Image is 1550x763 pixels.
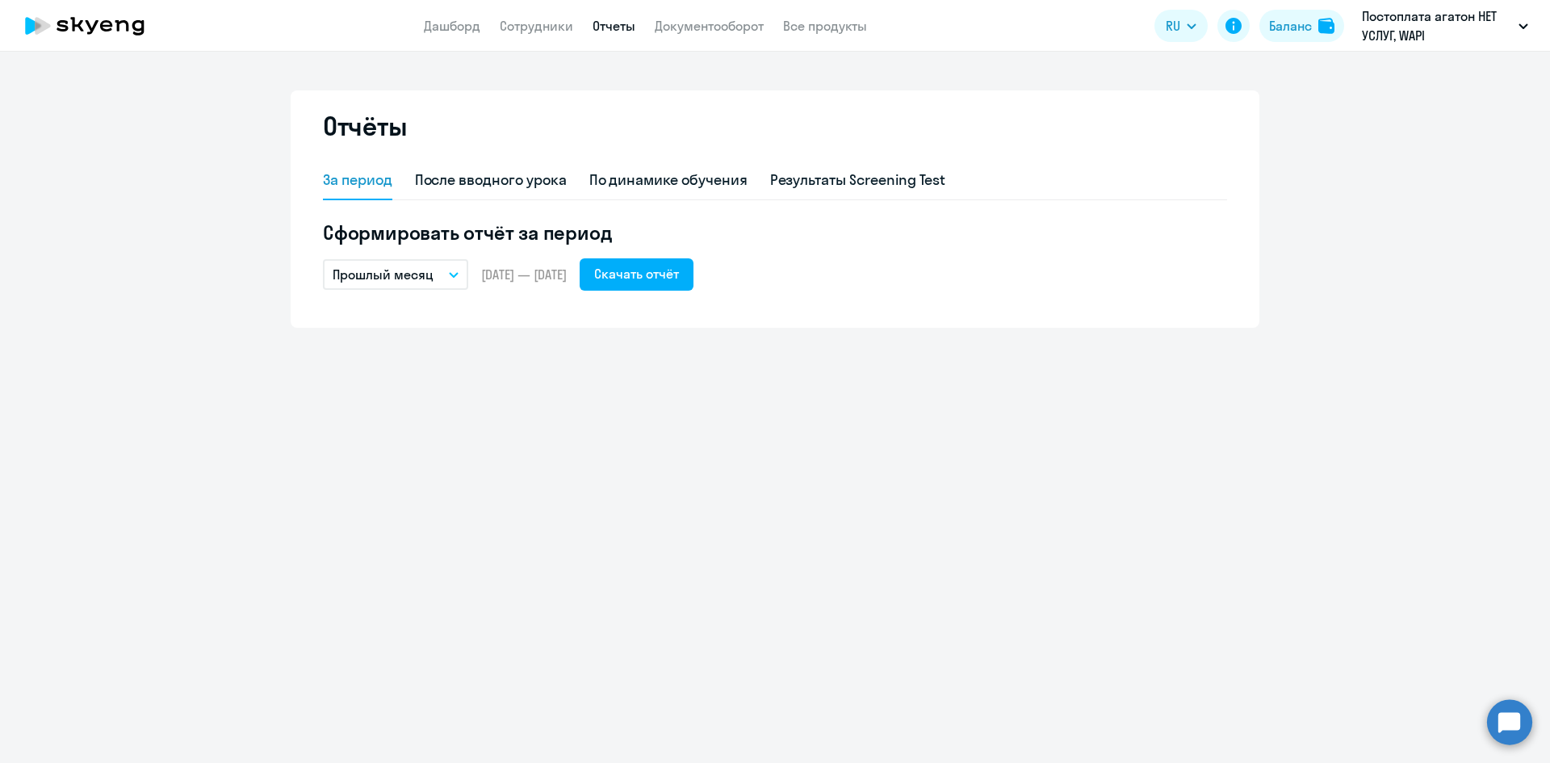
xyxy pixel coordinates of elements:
[323,220,1227,245] h5: Сформировать отчёт за период
[500,18,573,34] a: Сотрудники
[1318,18,1334,34] img: balance
[783,18,867,34] a: Все продукты
[323,110,407,142] h2: Отчёты
[770,170,946,191] div: Результаты Screening Test
[424,18,480,34] a: Дашборд
[655,18,764,34] a: Документооборот
[593,18,635,34] a: Отчеты
[481,266,567,283] span: [DATE] — [DATE]
[333,265,434,284] p: Прошлый месяц
[415,170,567,191] div: После вводного урока
[594,264,679,283] div: Скачать отчёт
[1259,10,1344,42] button: Балансbalance
[1362,6,1512,45] p: Постоплата агатон НЕТ УСЛУГ, WAPI
[323,259,468,290] button: Прошлый месяц
[1154,10,1208,42] button: RU
[1269,16,1312,36] div: Баланс
[580,258,693,291] button: Скачать отчёт
[589,170,748,191] div: По динамике обучения
[1166,16,1180,36] span: RU
[323,170,392,191] div: За период
[1354,6,1536,45] button: Постоплата агатон НЕТ УСЛУГ, WAPI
